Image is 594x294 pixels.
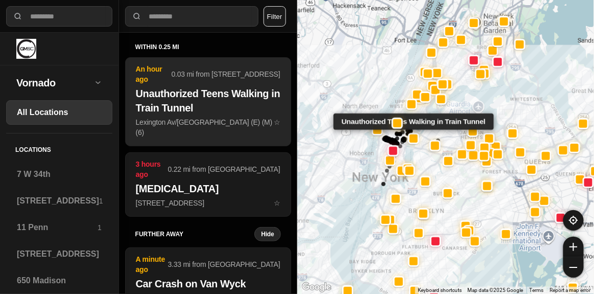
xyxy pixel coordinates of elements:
[468,287,524,293] span: Map data ©2025 Google
[17,275,102,287] h3: 650 Madison
[563,210,584,231] button: recenter
[6,242,112,266] a: [STREET_ADDRESS]
[563,257,584,278] button: zoom-out
[6,215,112,240] a: 11 Penn1
[136,198,280,208] p: [STREET_ADDRESS]
[136,159,168,179] p: 3 hours ago
[136,64,172,84] p: An hour ago
[6,100,112,125] a: All Locations
[550,287,591,293] a: Report a map error
[300,281,334,294] img: Google
[98,222,102,233] p: 1
[569,263,578,272] img: zoom-out
[172,69,280,79] p: 0.03 mi from [STREET_ADDRESS]
[6,162,112,187] a: 7 W 34th
[125,118,291,126] a: An hour ago0.03 mi from [STREET_ADDRESS]Unauthorized Teens Walking in Train TunnelLexington Av/[G...
[17,221,98,234] h3: 11 Penn
[132,11,142,21] img: search
[418,287,462,294] button: Keyboard shortcuts
[94,78,102,86] img: open
[136,182,280,196] h2: [MEDICAL_DATA]
[13,11,23,21] img: search
[274,199,280,207] span: star
[569,243,578,251] img: zoom-in
[16,76,94,90] h2: Vornado
[563,237,584,257] button: zoom-in
[530,287,544,293] a: Terms (opens in new tab)
[125,152,291,217] button: 3 hours ago0.22 mi from [GEOGRAPHIC_DATA][MEDICAL_DATA][STREET_ADDRESS]star
[17,168,102,180] h3: 7 W 34th
[125,57,291,146] button: An hour ago0.03 mi from [STREET_ADDRESS]Unauthorized Teens Walking in Train TunnelLexington Av/[G...
[136,117,280,138] p: Lexington Av/[GEOGRAPHIC_DATA] (E) (M) (6)
[17,106,102,119] h3: All Locations
[135,43,281,51] h5: within 0.25 mi
[408,133,419,144] button: Unauthorized Teens Walking in Train Tunnel
[6,268,112,293] a: 650 Madison
[254,227,280,241] button: Hide
[17,248,102,260] h3: [STREET_ADDRESS]
[99,196,103,206] p: 1
[300,281,334,294] a: Open this area in Google Maps (opens a new window)
[136,86,280,115] h2: Unauthorized Teens Walking in Train Tunnel
[334,114,494,130] div: Unauthorized Teens Walking in Train Tunnel
[261,230,274,238] small: Hide
[569,216,578,225] img: recenter
[135,230,255,238] h5: further away
[125,198,291,207] a: 3 hours ago0.22 mi from [GEOGRAPHIC_DATA][MEDICAL_DATA][STREET_ADDRESS]star
[274,118,280,126] span: star
[168,259,280,269] p: 3.33 mi from [GEOGRAPHIC_DATA]
[6,189,112,213] a: [STREET_ADDRESS]1
[136,254,168,275] p: A minute ago
[168,164,280,174] p: 0.22 mi from [GEOGRAPHIC_DATA]
[264,6,286,27] button: Filter
[6,133,112,162] h5: Locations
[17,195,99,207] h3: [STREET_ADDRESS]
[16,39,36,59] img: logo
